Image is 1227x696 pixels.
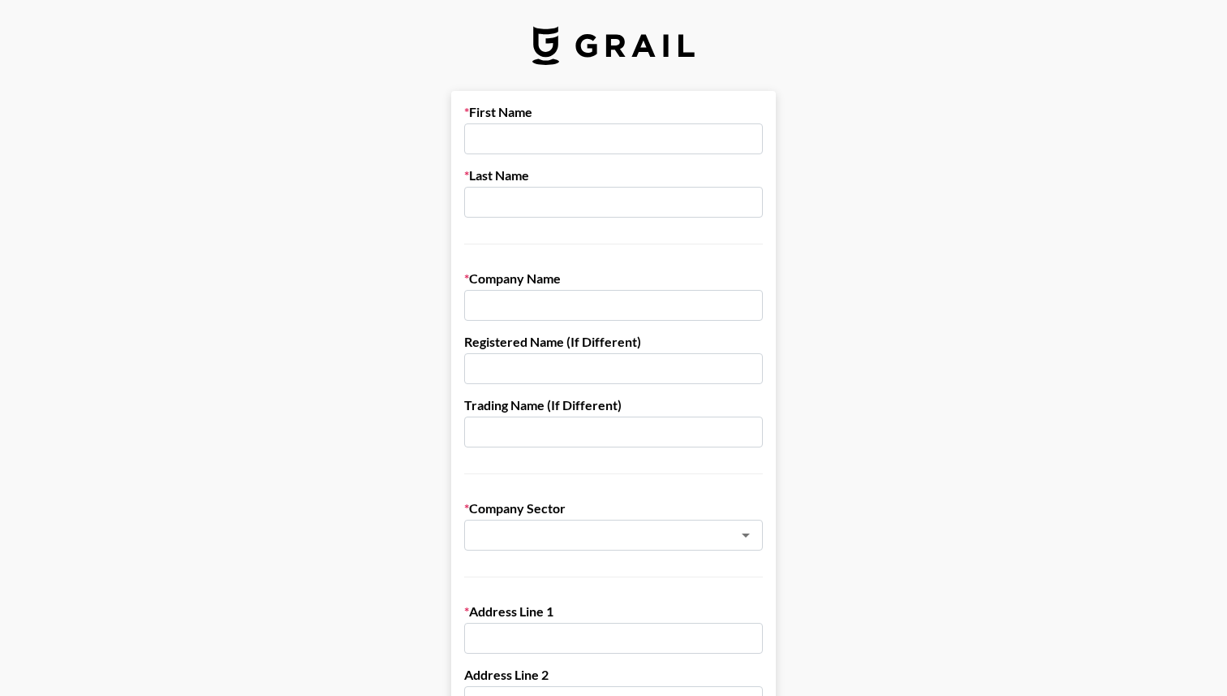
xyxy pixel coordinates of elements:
[464,603,763,620] label: Address Line 1
[464,270,763,287] label: Company Name
[734,524,757,547] button: Open
[532,26,695,65] img: Grail Talent Logo
[464,334,763,350] label: Registered Name (If Different)
[464,397,763,413] label: Trading Name (If Different)
[464,104,763,120] label: First Name
[464,500,763,517] label: Company Sector
[464,667,763,683] label: Address Line 2
[464,167,763,184] label: Last Name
